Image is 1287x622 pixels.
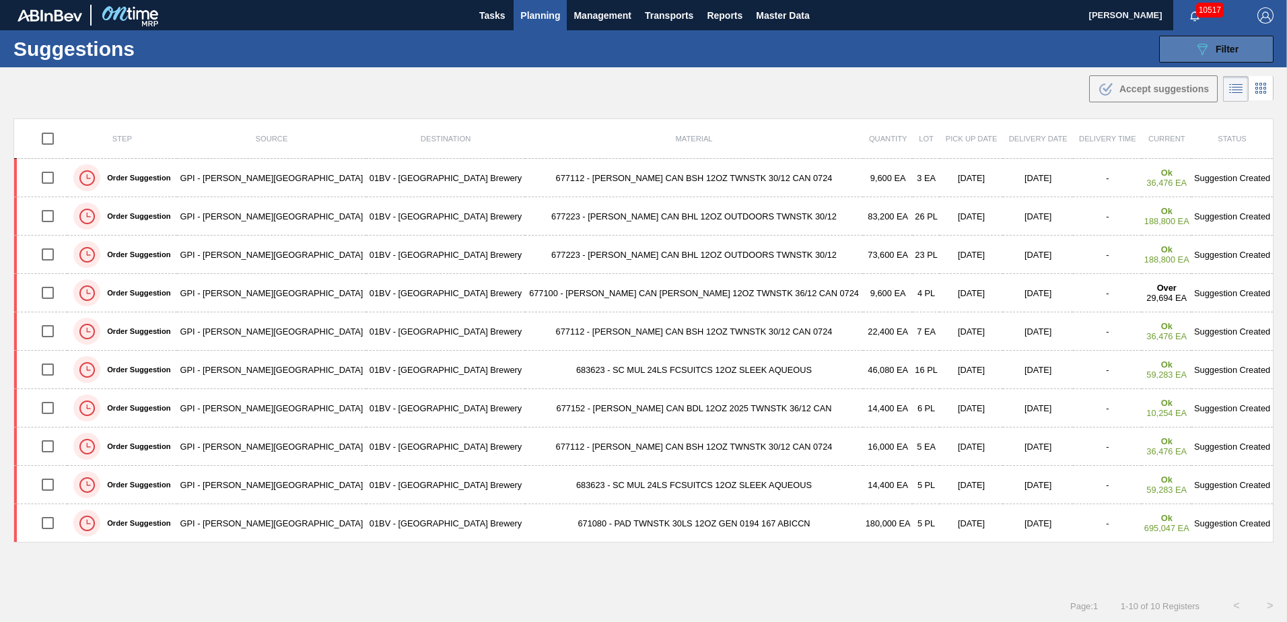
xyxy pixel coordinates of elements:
[1191,427,1273,466] td: Suggestion Created
[1003,351,1073,389] td: [DATE]
[1003,159,1073,197] td: [DATE]
[919,135,934,143] span: Lot
[1146,446,1187,456] span: 36,476 EA
[177,504,367,543] td: GPI - [PERSON_NAME][GEOGRAPHIC_DATA]
[112,135,132,143] span: Step
[13,41,252,57] h1: Suggestions
[177,389,367,427] td: GPI - [PERSON_NAME][GEOGRAPHIC_DATA]
[14,351,1274,389] a: Order SuggestionGPI - [PERSON_NAME][GEOGRAPHIC_DATA]01BV - [GEOGRAPHIC_DATA] Brewery683623 - SC M...
[1191,274,1273,312] td: Suggestion Created
[707,7,742,24] span: Reports
[940,427,1003,466] td: [DATE]
[100,250,170,258] label: Order Suggestion
[1161,206,1173,216] strong: Ok
[100,481,170,489] label: Order Suggestion
[1073,159,1142,197] td: -
[1073,504,1142,543] td: -
[1144,216,1189,226] span: 188,800 EA
[100,404,170,412] label: Order Suggestion
[1257,7,1274,24] img: Logout
[366,312,525,351] td: 01BV - [GEOGRAPHIC_DATA] Brewery
[1159,36,1274,63] button: Filter
[1249,76,1274,102] div: Card Vision
[177,159,367,197] td: GPI - [PERSON_NAME][GEOGRAPHIC_DATA]
[100,212,170,220] label: Order Suggestion
[1161,513,1173,523] strong: Ok
[14,389,1274,427] a: Order SuggestionGPI - [PERSON_NAME][GEOGRAPHIC_DATA]01BV - [GEOGRAPHIC_DATA] Brewery677152 - [PER...
[940,504,1003,543] td: [DATE]
[913,312,940,351] td: 7 EA
[14,236,1274,274] a: Order SuggestionGPI - [PERSON_NAME][GEOGRAPHIC_DATA]01BV - [GEOGRAPHIC_DATA] Brewery677223 - [PER...
[366,197,525,236] td: 01BV - [GEOGRAPHIC_DATA] Brewery
[1073,312,1142,351] td: -
[1146,408,1187,418] span: 10,254 EA
[1191,236,1273,274] td: Suggestion Created
[863,312,913,351] td: 22,400 EA
[177,427,367,466] td: GPI - [PERSON_NAME][GEOGRAPHIC_DATA]
[1144,254,1189,265] span: 188,800 EA
[913,466,940,504] td: 5 PL
[1073,389,1142,427] td: -
[1191,197,1273,236] td: Suggestion Created
[940,466,1003,504] td: [DATE]
[14,274,1274,312] a: Order SuggestionGPI - [PERSON_NAME][GEOGRAPHIC_DATA]01BV - [GEOGRAPHIC_DATA] Brewery677100 - [PER...
[177,466,367,504] td: GPI - [PERSON_NAME][GEOGRAPHIC_DATA]
[1161,359,1173,370] strong: Ok
[1161,168,1173,178] strong: Ok
[1070,601,1098,611] span: Page : 1
[1146,370,1187,380] span: 59,283 EA
[177,351,367,389] td: GPI - [PERSON_NAME][GEOGRAPHIC_DATA]
[366,159,525,197] td: 01BV - [GEOGRAPHIC_DATA] Brewery
[14,159,1274,197] a: Order SuggestionGPI - [PERSON_NAME][GEOGRAPHIC_DATA]01BV - [GEOGRAPHIC_DATA] Brewery677112 - [PER...
[1073,427,1142,466] td: -
[1073,351,1142,389] td: -
[100,327,170,335] label: Order Suggestion
[1003,504,1073,543] td: [DATE]
[863,504,913,543] td: 180,000 EA
[100,366,170,374] label: Order Suggestion
[1146,331,1187,341] span: 36,476 EA
[913,197,940,236] td: 26 PL
[14,427,1274,466] a: Order SuggestionGPI - [PERSON_NAME][GEOGRAPHIC_DATA]01BV - [GEOGRAPHIC_DATA] Brewery677112 - [PER...
[177,236,367,274] td: GPI - [PERSON_NAME][GEOGRAPHIC_DATA]
[1118,601,1199,611] span: 1 - 10 of 10 Registers
[1119,83,1209,94] span: Accept suggestions
[1146,485,1187,495] span: 59,283 EA
[913,236,940,274] td: 23 PL
[477,7,507,24] span: Tasks
[525,236,863,274] td: 677223 - [PERSON_NAME] CAN BHL 12OZ OUTDOORS TWNSTK 30/12
[525,427,863,466] td: 677112 - [PERSON_NAME] CAN BSH 12OZ TWNSTK 30/12 CAN 0724
[1161,244,1173,254] strong: Ok
[863,466,913,504] td: 14,400 EA
[1191,466,1273,504] td: Suggestion Created
[946,135,998,143] span: Pick up Date
[1161,436,1173,446] strong: Ok
[863,274,913,312] td: 9,600 EA
[675,135,712,143] span: Material
[100,289,170,297] label: Order Suggestion
[100,174,170,182] label: Order Suggestion
[913,427,940,466] td: 5 EA
[940,197,1003,236] td: [DATE]
[366,389,525,427] td: 01BV - [GEOGRAPHIC_DATA] Brewery
[940,274,1003,312] td: [DATE]
[1146,178,1187,188] span: 36,476 EA
[863,197,913,236] td: 83,200 EA
[14,504,1274,543] a: Order SuggestionGPI - [PERSON_NAME][GEOGRAPHIC_DATA]01BV - [GEOGRAPHIC_DATA] Brewery671080 - PAD ...
[863,159,913,197] td: 9,600 EA
[525,312,863,351] td: 677112 - [PERSON_NAME] CAN BSH 12OZ TWNSTK 30/12 CAN 0724
[177,197,367,236] td: GPI - [PERSON_NAME][GEOGRAPHIC_DATA]
[1191,351,1273,389] td: Suggestion Created
[1218,135,1246,143] span: Status
[525,197,863,236] td: 677223 - [PERSON_NAME] CAN BHL 12OZ OUTDOORS TWNSTK 30/12
[913,389,940,427] td: 6 PL
[1073,466,1142,504] td: -
[1161,475,1173,485] strong: Ok
[1003,197,1073,236] td: [DATE]
[366,236,525,274] td: 01BV - [GEOGRAPHIC_DATA] Brewery
[863,427,913,466] td: 16,000 EA
[863,351,913,389] td: 46,080 EA
[1157,283,1177,293] strong: Over
[1196,3,1224,18] span: 10517
[869,135,907,143] span: Quantity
